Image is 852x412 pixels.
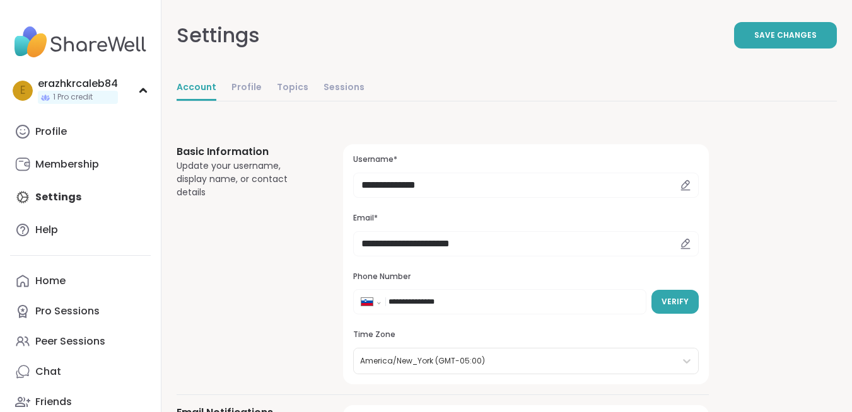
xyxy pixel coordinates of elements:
div: Chat [35,365,61,379]
div: Home [35,274,66,288]
a: Help [10,215,151,245]
h3: Username* [353,154,699,165]
span: e [20,83,25,99]
span: Save Changes [754,30,817,41]
a: Account [177,76,216,101]
a: Profile [10,117,151,147]
a: Profile [231,76,262,101]
span: 1 Pro credit [53,92,93,103]
a: Home [10,266,151,296]
div: Membership [35,157,99,171]
a: Peer Sessions [10,326,151,357]
img: ShareWell Nav Logo [10,20,151,64]
button: Verify [651,290,699,314]
a: Topics [277,76,308,101]
h3: Basic Information [177,144,313,159]
div: Update your username, display name, or contact details [177,159,313,199]
div: Friends [35,395,72,409]
div: Help [35,223,58,237]
div: Settings [177,20,260,50]
h3: Time Zone [353,329,699,340]
a: Pro Sessions [10,296,151,326]
a: Membership [10,149,151,180]
h3: Phone Number [353,272,699,282]
a: Chat [10,357,151,387]
div: Peer Sessions [35,335,105,348]
div: erazhkrcaleb84 [38,77,118,91]
h3: Email* [353,213,699,224]
div: Profile [35,125,67,139]
span: Verify [662,296,689,307]
a: Sessions [324,76,365,101]
div: Pro Sessions [35,304,100,318]
button: Save Changes [734,22,837,49]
